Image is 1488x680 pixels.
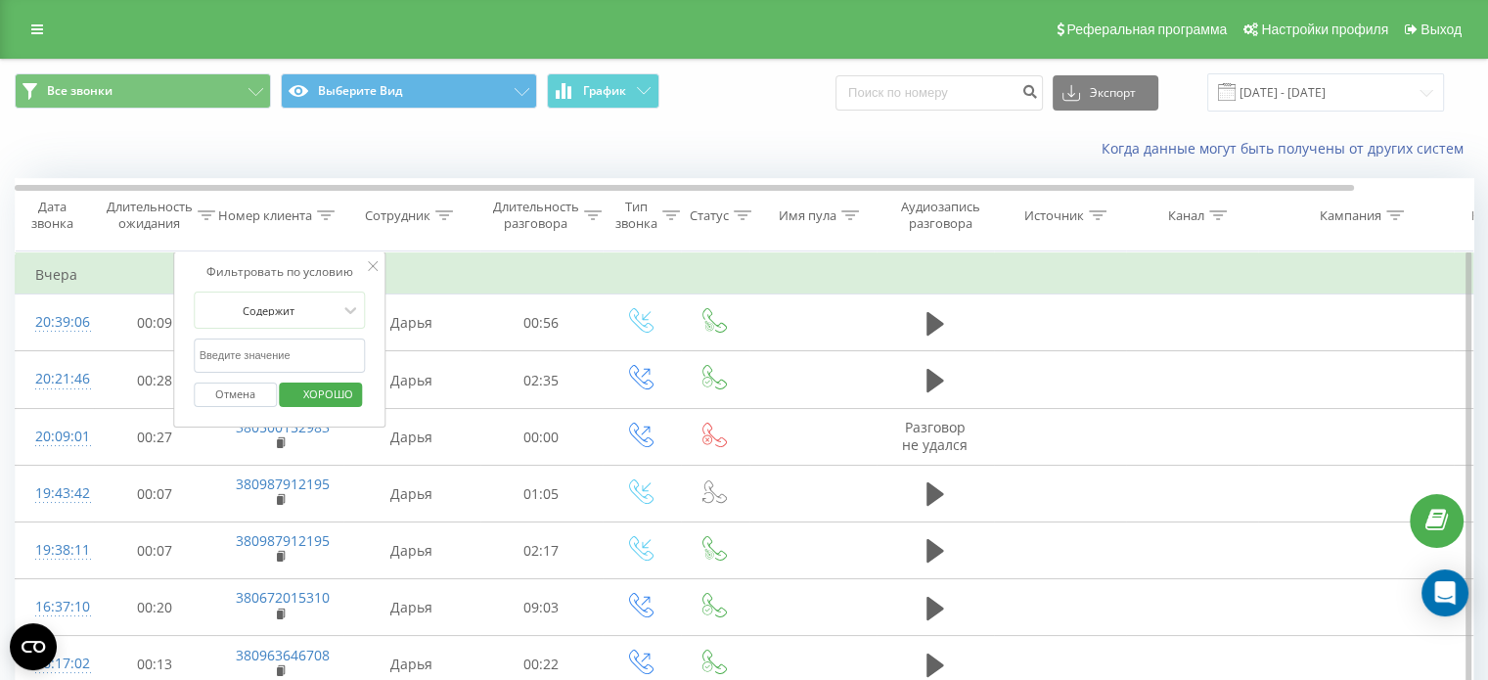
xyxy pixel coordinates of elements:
font: 00:56 [523,313,559,332]
font: Сотрудник [365,206,430,224]
button: ХОРОШО [280,383,363,407]
font: Все звонки [47,82,113,99]
button: Все звонки [15,73,271,109]
font: Дарья [390,598,432,616]
font: Аудиозапись разговора [901,198,980,232]
font: Канал [1168,206,1204,224]
font: 00:20 [137,598,172,616]
font: Тип звонка [615,198,657,232]
font: Дарья [390,371,432,389]
font: Длительность разговора [493,198,579,232]
font: Дарья [390,656,432,674]
button: Экспорт [1053,75,1158,111]
font: Дата звонка [31,198,73,232]
font: 09:03 [523,598,559,616]
font: Дарья [390,428,432,446]
a: Когда данные могут быть получены от других систем [1102,139,1473,158]
a: 380987912195 [236,475,330,493]
font: 20:09:01 [35,427,90,445]
font: 19:38:11 [35,540,90,559]
a: 380500152983 [236,418,330,436]
button: Выберите Вид [281,73,537,109]
font: 00:07 [137,541,172,560]
font: 20:39:06 [35,312,90,331]
font: Отмена [215,386,255,401]
font: 20:21:46 [35,369,90,387]
font: 02:35 [523,371,559,389]
font: 16:17:02 [35,654,90,672]
div: Открытый Интерком Мессенджер [1421,569,1468,616]
font: 19:43:42 [35,483,90,502]
font: 00:00 [523,428,559,446]
font: Длительность ожидания [107,198,193,232]
button: График [547,73,659,109]
font: 02:17 [523,541,559,560]
font: Разговор не удался [902,418,968,454]
font: Экспорт [1090,84,1136,101]
font: 00:27 [137,428,172,446]
font: Дарья [390,541,432,560]
font: 01:05 [523,484,559,503]
button: Открыть виджет CMP [10,623,57,670]
font: Источник [1024,206,1084,224]
font: Настройки профиля [1261,22,1388,37]
font: 00:07 [137,484,172,503]
font: 00:09 [137,313,172,332]
font: 00:22 [523,656,559,674]
font: Кампания [1320,206,1381,224]
font: Фильтровать по условию [206,263,353,280]
font: Вчера [35,265,77,284]
a: 380672015310 [236,588,330,607]
input: Поиск по номеру [835,75,1043,111]
font: График [583,82,626,99]
font: Имя пула [779,206,836,224]
a: 380963646708 [236,646,330,664]
font: Дарья [390,313,432,332]
font: 00:28 [137,371,172,389]
font: Дарья [390,484,432,503]
font: 16:37:10 [35,597,90,615]
font: 00:13 [137,656,172,674]
a: 380987912195 [236,531,330,550]
button: Отмена [194,383,277,407]
font: Реферальная программа [1066,22,1227,37]
font: Когда данные могут быть получены от других систем [1102,139,1464,158]
font: Номер клиента [218,206,312,224]
font: Выберите Вид [318,82,402,99]
font: ХОРОШО [303,386,353,401]
input: Введите значение [194,339,366,373]
font: Статус [690,206,729,224]
font: Выход [1420,22,1462,37]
